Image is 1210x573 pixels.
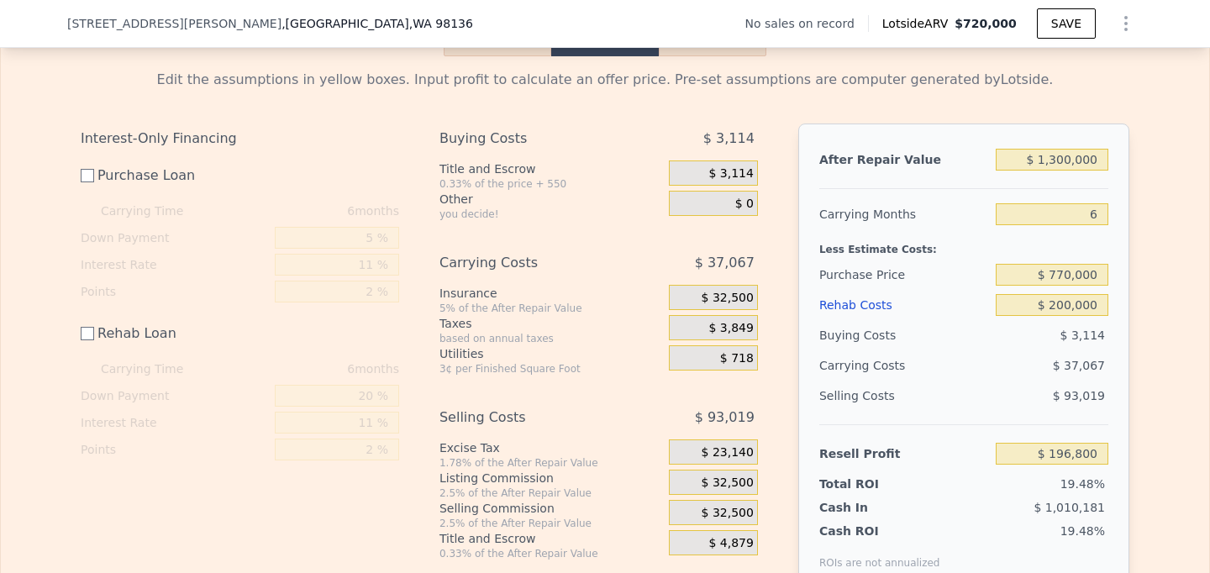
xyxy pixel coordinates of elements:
div: Down Payment [81,382,268,409]
span: $ 37,067 [1053,359,1105,372]
div: 5% of the After Repair Value [439,302,662,315]
span: $ 4,879 [708,536,753,551]
span: $ 3,849 [708,321,753,336]
div: 3¢ per Finished Square Foot [439,362,662,376]
div: 2.5% of the After Repair Value [439,486,662,500]
div: Rehab Costs [819,290,989,320]
div: Carrying Time [101,197,210,224]
span: Lotside ARV [882,15,955,32]
div: Interest Rate [81,409,268,436]
div: Carrying Months [819,199,989,229]
div: 6 months [217,197,399,224]
div: Selling Commission [439,500,662,517]
div: Selling Costs [819,381,989,411]
div: Edit the assumptions in yellow boxes. Input profit to calculate an offer price. Pre-set assumptio... [81,70,1129,90]
div: No sales on record [745,15,868,32]
button: SAVE [1037,8,1096,39]
div: based on annual taxes [439,332,662,345]
div: Title and Escrow [439,530,662,547]
span: $ 718 [720,351,754,366]
span: 19.48% [1060,477,1105,491]
div: Purchase Price [819,260,989,290]
label: Rehab Loan [81,318,268,349]
span: $ 3,114 [708,166,753,181]
div: After Repair Value [819,145,989,175]
div: Carrying Costs [819,350,924,381]
div: ROIs are not annualized [819,539,940,570]
div: Taxes [439,315,662,332]
div: 6 months [217,355,399,382]
div: Carrying Costs [439,248,627,278]
span: $ 32,500 [702,476,754,491]
span: $ 1,010,181 [1034,501,1105,514]
div: Down Payment [81,224,268,251]
span: $ 93,019 [1053,389,1105,402]
div: Interest Rate [81,251,268,278]
div: Buying Costs [819,320,989,350]
span: 19.48% [1060,524,1105,538]
div: Cash In [819,499,924,516]
div: Points [81,436,268,463]
span: $ 32,500 [702,506,754,521]
span: $ 3,114 [703,124,755,154]
div: 1.78% of the After Repair Value [439,456,662,470]
div: Resell Profit [819,439,989,469]
button: Show Options [1109,7,1143,40]
div: you decide! [439,208,662,221]
span: $ 32,500 [702,291,754,306]
div: Selling Costs [439,402,627,433]
span: $720,000 [955,17,1017,30]
span: , WA 98136 [409,17,473,30]
span: $ 93,019 [695,402,755,433]
div: 2.5% of the After Repair Value [439,517,662,530]
div: Total ROI [819,476,924,492]
span: [STREET_ADDRESS][PERSON_NAME] [67,15,281,32]
span: $ 23,140 [702,445,754,460]
div: Buying Costs [439,124,627,154]
div: 0.33% of the After Repair Value [439,547,662,560]
div: 0.33% of the price + 550 [439,177,662,191]
div: Less Estimate Costs: [819,229,1108,260]
span: $ 3,114 [1060,329,1105,342]
div: Excise Tax [439,439,662,456]
input: Purchase Loan [81,169,94,182]
div: Cash ROI [819,523,940,539]
div: Listing Commission [439,470,662,486]
div: Other [439,191,662,208]
div: Utilities [439,345,662,362]
input: Rehab Loan [81,327,94,340]
div: Interest-Only Financing [81,124,399,154]
div: Insurance [439,285,662,302]
div: Title and Escrow [439,160,662,177]
span: $ 0 [735,197,754,212]
label: Purchase Loan [81,160,268,191]
div: Carrying Time [101,355,210,382]
span: $ 37,067 [695,248,755,278]
div: Points [81,278,268,305]
span: , [GEOGRAPHIC_DATA] [281,15,473,32]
